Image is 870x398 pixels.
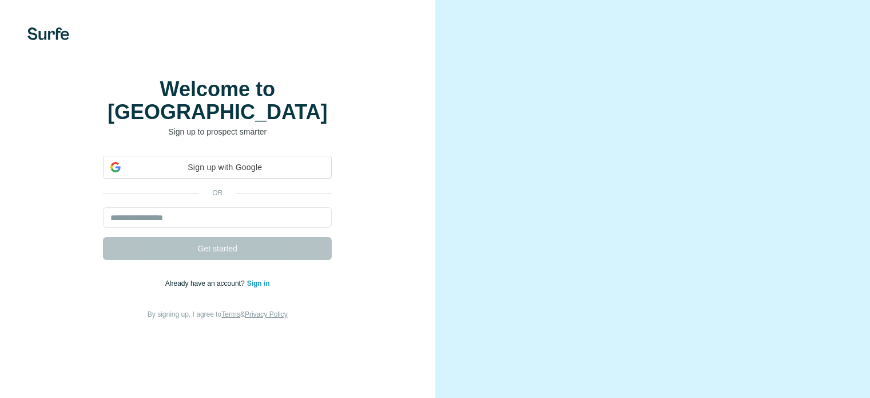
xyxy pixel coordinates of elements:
p: Sign up to prospect smarter [103,126,332,137]
span: Sign up with Google [125,161,324,174]
iframe: Sign in with Google Button [97,178,337,203]
h1: Welcome to [GEOGRAPHIC_DATA] [103,78,332,124]
div: Sign up with Google [103,156,332,179]
a: Privacy Policy [245,310,288,318]
span: Already have an account? [165,279,247,287]
a: Sign in [247,279,270,287]
a: Terms [221,310,240,318]
span: By signing up, I agree to & [148,310,288,318]
img: Surfe's logo [27,27,69,40]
